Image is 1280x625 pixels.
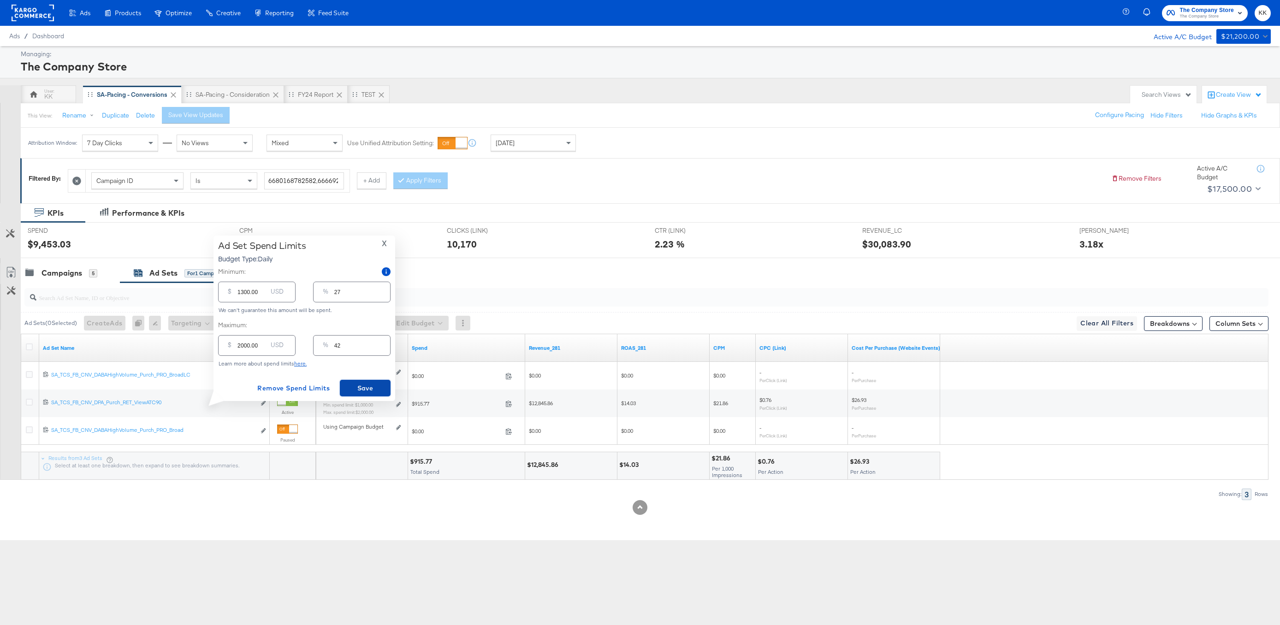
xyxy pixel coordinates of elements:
[382,237,387,250] span: X
[621,400,636,407] span: $14.03
[713,372,725,379] span: $0.00
[80,9,90,17] span: Ads
[264,172,344,189] input: Enter a search term
[1162,5,1248,21] button: The Company StoreThe Company Store
[88,92,93,97] div: Drag to reorder tab
[21,50,1268,59] div: Managing:
[28,226,97,235] span: SPEND
[1079,237,1103,251] div: 3.18x
[323,402,373,407] sub: Min. spend limit: $1,000.00
[621,344,706,352] a: ROAS_281
[36,285,1151,303] input: Search Ad Set Name, ID or Objective
[378,240,391,247] button: X
[759,377,787,383] sub: Per Click (Link)
[298,90,333,99] div: FY24 Report
[759,424,761,431] span: -
[51,371,255,381] a: SA_TCS_FB_CNV_DABAHighVolume_Purch_PRO_BroadLC
[186,92,191,97] div: Drag to reorder tab
[323,423,394,430] div: Using Campaign Budget
[166,9,192,17] span: Optimize
[43,344,266,352] a: Your Ad Set name.
[1179,6,1234,15] span: The Company Store
[97,90,167,99] div: SA-Pacing - Conversions
[1077,316,1137,331] button: Clear All Filters
[1080,318,1133,329] span: Clear All Filters
[319,339,332,355] div: %
[96,177,133,185] span: Campaign ID
[852,396,866,403] span: $26.93
[196,90,270,99] div: SA-Pacing - Consideration
[1242,489,1251,500] div: 3
[759,369,761,376] span: -
[224,339,235,355] div: $
[862,226,931,235] span: REVENUE_LC
[28,237,71,251] div: $9,453.03
[224,285,235,302] div: $
[712,465,742,478] span: Per 1,000 Impressions
[1216,90,1262,100] div: Create View
[239,226,308,235] span: CPM
[112,208,184,218] div: Performance & KPIs
[412,428,502,435] span: $0.00
[9,32,20,40] span: Ads
[759,433,787,438] sub: Per Click (Link)
[218,360,391,367] div: Learn more about spend limits
[44,92,53,101] div: KK
[47,208,64,218] div: KPIs
[1218,491,1242,497] div: Showing:
[1179,13,1234,20] span: The Company Store
[87,139,122,147] span: 7 Day Clicks
[713,427,725,434] span: $0.00
[529,427,541,434] span: $0.00
[1216,29,1271,44] button: $21,200.00
[21,59,1268,74] div: The Company Store
[1111,174,1161,183] button: Remove Filters
[412,372,502,379] span: $0.00
[32,32,64,40] a: Dashboard
[277,437,298,443] label: Paused
[1209,316,1268,331] button: Column Sets
[294,360,307,367] a: here.
[361,90,375,99] div: TEST
[852,424,853,431] span: -
[850,457,872,466] div: $26.93
[254,380,333,396] button: Remove Spend Limits
[257,383,330,394] span: Remove Spend Limits
[51,426,255,434] div: SA_TCS_FB_CNV_DABAHighVolume_Purch_PRO_Broad
[318,9,349,17] span: Feed Suite
[1255,5,1271,21] button: KK
[1144,316,1203,331] button: Breakdowns
[289,92,294,97] div: Drag to reorder tab
[759,344,844,352] a: The average cost for each link click you've received from your ad.
[272,139,289,147] span: Mixed
[758,457,777,466] div: $0.76
[1201,111,1257,120] button: Hide Graphs & KPIs
[496,139,515,147] span: [DATE]
[41,268,82,278] div: Campaigns
[852,344,940,352] a: The average cost for each purchase tracked by your Custom Audience pixel on your website after pe...
[862,237,911,251] div: $30,083.90
[136,111,155,120] button: Delete
[619,460,641,469] div: $14.03
[357,172,386,189] button: + Add
[852,369,853,376] span: -
[56,107,104,124] button: Rename
[447,237,477,251] div: 10,170
[655,237,685,251] div: 2.23 %
[1150,111,1183,120] button: Hide Filters
[51,426,255,436] a: SA_TCS_FB_CNV_DABAHighVolume_Purch_PRO_Broad
[218,267,246,276] label: Minimum:
[447,226,516,235] span: CLICKS (LINK)
[352,92,357,97] div: Drag to reorder tab
[267,285,287,302] div: USD
[529,400,553,407] span: $12,845.86
[759,396,771,403] span: $0.76
[852,405,876,411] sub: Per Purchase
[655,226,724,235] span: CTR (LINK)
[102,111,129,120] button: Duplicate
[51,371,255,378] div: SA_TCS_FB_CNV_DABAHighVolume_Purch_PRO_BroadLC
[711,454,733,463] div: $21.86
[89,269,97,277] div: 5
[852,377,876,383] sub: Per Purchase
[132,316,149,330] div: 0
